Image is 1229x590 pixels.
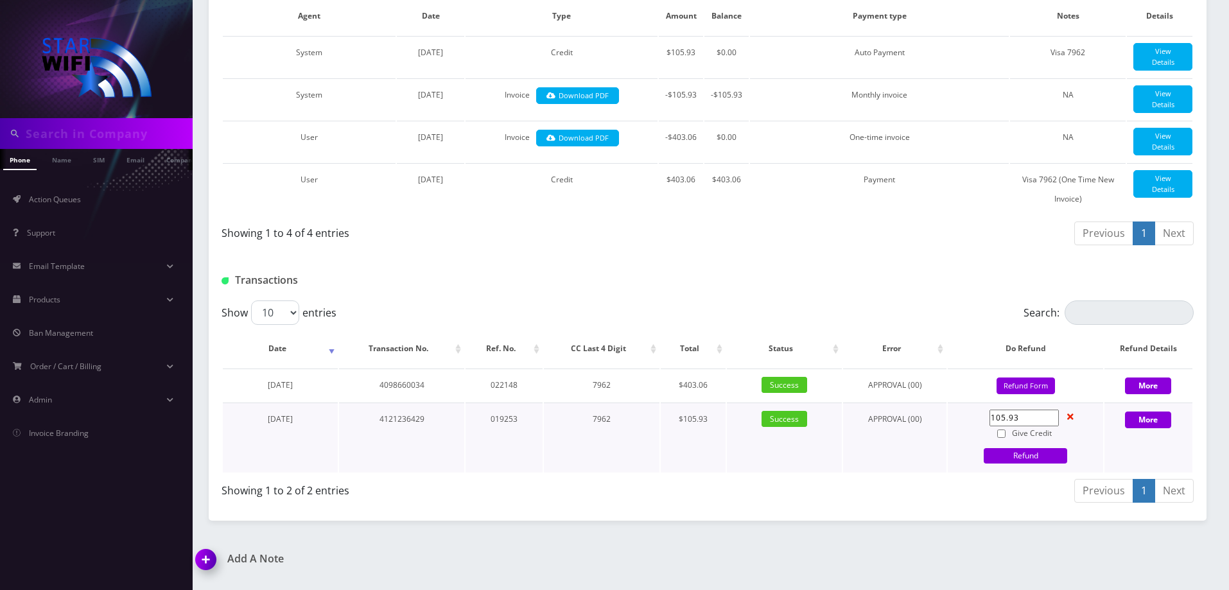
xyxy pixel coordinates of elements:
a: Previous [1074,221,1133,245]
td: 022148 [466,369,543,401]
td: $105.93 [659,36,703,77]
div: Showing 1 to 4 of 4 entries [222,220,698,241]
td: Auto Payment [750,36,1009,77]
th: Status: activate to sort column ascending [727,330,842,367]
span: Invoice Branding [29,428,89,438]
h1: Transactions [222,274,533,286]
th: Transaction No.: activate to sort column ascending [339,330,464,367]
span: [DATE] [418,132,443,143]
span: [DATE] [418,47,443,58]
a: Refund [984,448,1067,464]
td: $403.06 [704,163,749,215]
label: Search: [1024,300,1194,325]
a: Phone [3,149,37,170]
span: Ban Management [29,327,93,338]
img: StarWiFi [39,35,154,99]
td: Visa 7962 [1010,36,1126,77]
td: -$105.93 [659,78,703,119]
a: Download PDF [536,87,619,105]
a: View Details [1133,85,1192,113]
th: Ref. No.: activate to sort column ascending [466,330,543,367]
button: More [1125,377,1171,394]
td: 7962 [544,403,659,473]
td: NA [1010,121,1126,162]
td: -$105.93 [704,78,749,119]
td: $105.93 [661,403,726,473]
a: Email [120,149,151,169]
label: Show entries [222,300,336,325]
td: -$403.06 [659,121,703,162]
a: Add A Note [196,553,698,565]
td: Invoice [466,78,658,119]
span: [DATE] [268,379,293,390]
span: Email Template [29,261,85,272]
td: $403.06 [661,369,726,401]
td: User [223,121,396,162]
td: User [223,163,396,215]
td: System [223,78,396,119]
a: 1 [1133,221,1155,245]
button: More [1125,412,1171,428]
a: Download PDF [536,130,619,147]
a: View Details [1133,170,1192,198]
td: Credit [466,36,658,77]
select: Showentries [251,300,299,325]
td: APPROVAL (00) [843,369,946,401]
input: Search: [1065,300,1194,325]
td: Invoice [466,121,658,162]
th: Error: activate to sort column ascending [843,330,946,367]
span: [DATE] [418,174,443,185]
div: Showing 1 to 2 of 2 entries [222,478,698,498]
th: Refund Details [1104,330,1192,367]
td: 7962 [544,369,659,401]
input: Give Credit [997,429,1006,438]
span: Success [762,411,807,427]
th: CC Last 4 Digit: activate to sort column ascending [544,330,659,367]
td: 4098660034 [339,369,464,401]
label: Give Credit [989,426,1059,440]
td: 019253 [466,403,543,473]
th: Total: activate to sort column ascending [661,330,726,367]
a: Previous [1074,479,1133,503]
td: Payment [750,163,1009,215]
td: NA [1010,78,1126,119]
span: [DATE] [268,413,293,424]
a: View Details [1133,43,1192,71]
span: [DATE] [418,89,443,100]
input: Search in Company [26,121,189,146]
span: Support [27,227,55,238]
a: 1 [1133,479,1155,503]
td: $403.06 [659,163,703,215]
a: Name [46,149,78,169]
a: View Details [1133,128,1192,155]
a: Next [1155,221,1194,245]
td: One-time invoice [750,121,1009,162]
td: Visa 7962 (One Time New Invoice) [1010,163,1126,215]
td: Credit [466,163,658,215]
th: Do Refund [948,330,1103,367]
a: SIM [87,149,111,169]
span: Order / Cart / Billing [30,361,101,372]
span: Success [762,377,807,393]
th: Date: activate to sort column ascending [223,330,338,367]
td: System [223,36,396,77]
span: Action Queues [29,194,81,205]
td: APPROVAL (00) [843,403,946,473]
td: $0.00 [704,36,749,77]
span: Admin [29,394,52,405]
td: 4121236429 [339,403,464,473]
a: Next [1155,479,1194,503]
td: Monthly invoice [750,78,1009,119]
img: Transactions [222,277,229,284]
td: $0.00 [704,121,749,162]
a: Company [160,149,203,169]
span: Products [29,294,60,305]
button: Refund Form [997,377,1055,395]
